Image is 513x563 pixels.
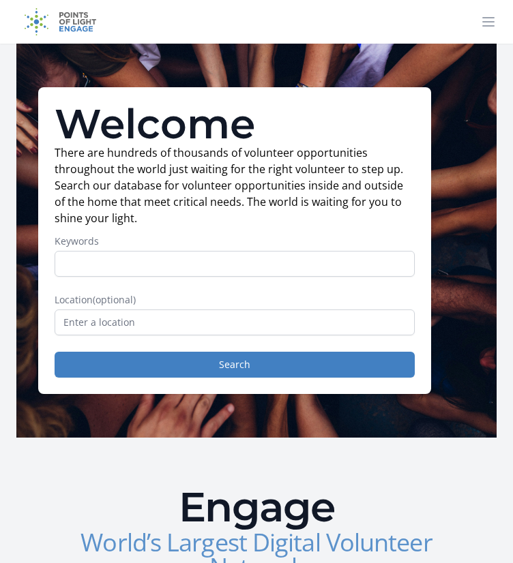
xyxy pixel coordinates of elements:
input: Enter a location [55,309,415,335]
label: Location [55,293,415,307]
span: (optional) [93,293,136,306]
h2: Engage [33,487,480,528]
p: There are hundreds of thousands of volunteer opportunities throughout the world just waiting for ... [55,144,415,226]
label: Keywords [55,234,415,248]
button: Search [55,352,415,378]
h1: Welcome [55,104,415,144]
